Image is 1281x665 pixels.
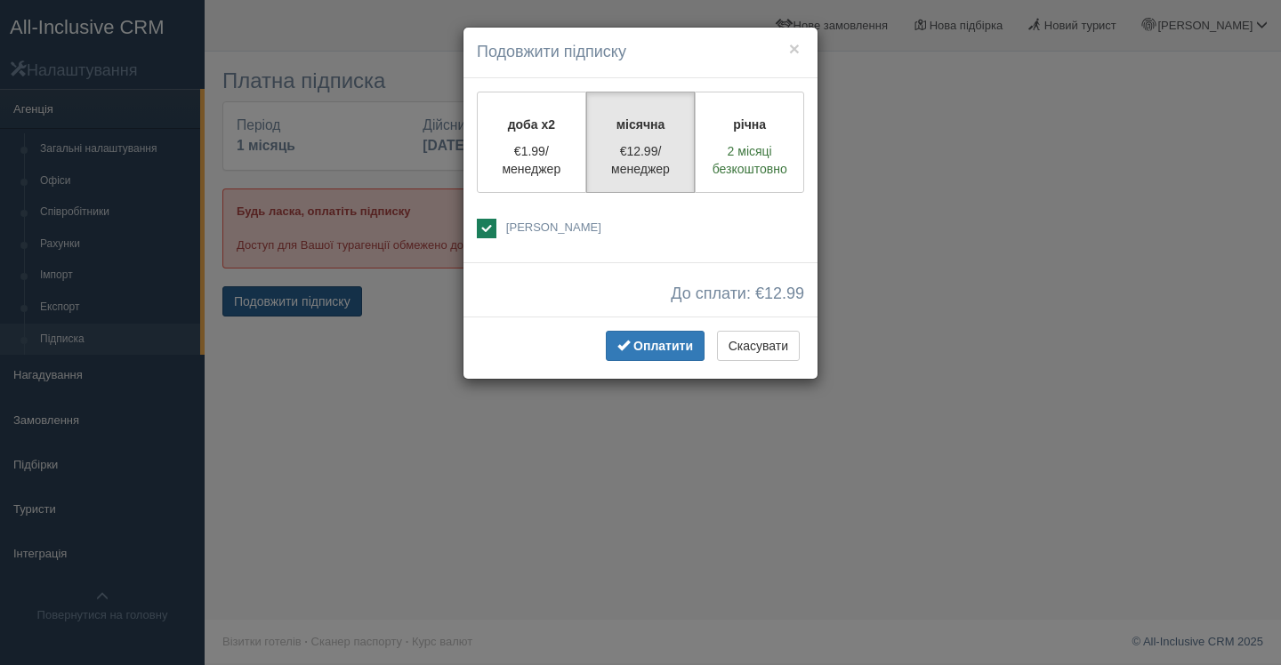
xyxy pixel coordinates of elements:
[717,331,800,361] button: Скасувати
[789,39,800,58] button: ×
[506,220,601,234] span: [PERSON_NAME]
[598,116,684,133] p: місячна
[764,284,804,302] span: 12.99
[633,339,693,353] span: Оплатити
[598,142,684,178] p: €12.99/менеджер
[488,142,575,178] p: €1.99/менеджер
[477,41,804,64] h4: Подовжити підписку
[606,331,705,361] button: Оплатити
[706,116,793,133] p: річна
[671,285,804,303] span: До сплати: €
[706,142,793,178] p: 2 місяці безкоштовно
[488,116,575,133] p: доба x2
